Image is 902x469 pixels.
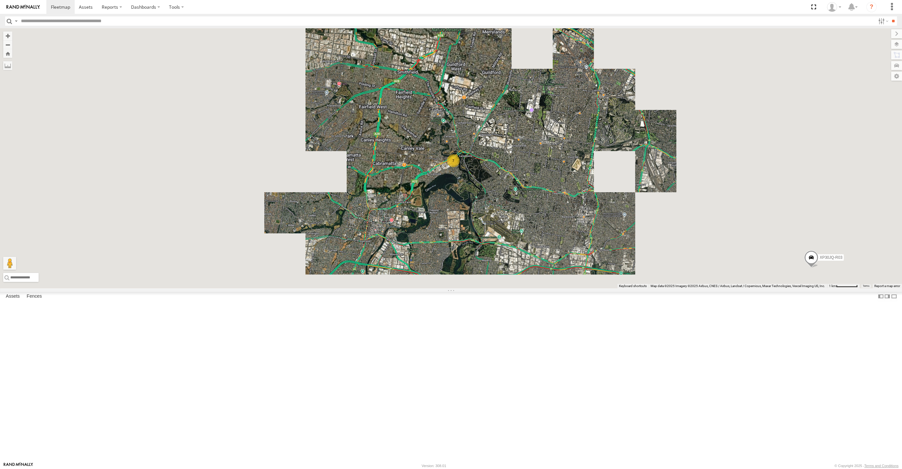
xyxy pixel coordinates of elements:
[4,463,33,469] a: Visit our Website
[3,32,12,40] button: Zoom in
[3,292,23,301] label: Assets
[651,284,825,288] span: Map data ©2025 Imagery ©2025 Airbus, CNES / Airbus, Landsat / Copernicus, Maxar Technologies, Vex...
[3,49,12,58] button: Zoom Home
[878,292,884,301] label: Dock Summary Table to the Left
[827,284,860,288] button: Map Scale: 1 km per 63 pixels
[891,72,902,81] label: Map Settings
[891,292,897,301] label: Hide Summary Table
[825,2,843,12] div: Quang MAC
[422,464,446,468] div: Version: 308.01
[14,16,19,26] label: Search Query
[23,292,45,301] label: Fences
[864,464,898,468] a: Terms and Conditions
[447,154,460,167] div: 7
[876,16,889,26] label: Search Filter Options
[834,464,898,468] div: © Copyright 2025 -
[820,255,842,259] span: XP30JQ-R03
[829,284,836,288] span: 1 km
[3,40,12,49] button: Zoom out
[884,292,890,301] label: Dock Summary Table to the Right
[3,257,16,270] button: Drag Pegman onto the map to open Street View
[863,285,869,287] a: Terms (opens in new tab)
[866,2,877,12] i: ?
[3,61,12,70] label: Measure
[619,284,647,288] button: Keyboard shortcuts
[6,5,40,9] img: rand-logo.svg
[874,284,900,288] a: Report a map error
